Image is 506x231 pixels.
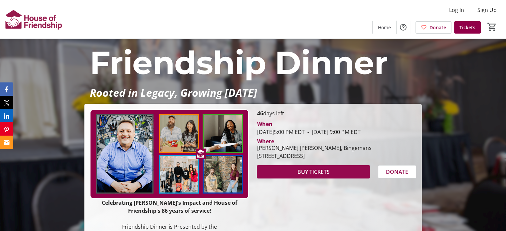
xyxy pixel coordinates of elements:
[90,223,249,231] p: Friendship Dinner is Presented by the
[397,21,410,34] button: Help
[454,21,481,34] a: Tickets
[378,24,391,31] span: Home
[89,43,388,82] span: Friendship Dinner
[297,168,329,176] span: BUY TICKETS
[257,120,272,128] div: When
[257,144,371,152] div: [PERSON_NAME] [PERSON_NAME], Bingemans
[89,85,257,100] em: Rooted in Legacy, Growing [DATE]
[257,109,416,117] p: days left
[378,165,416,178] button: DONATE
[486,21,498,33] button: Cart
[304,128,311,136] span: -
[477,6,497,14] span: Sign Up
[102,199,237,214] strong: Celebrating [PERSON_NAME]'s Impact and House of Friendship's 86 years of service!
[373,21,396,34] a: Home
[429,24,446,31] span: Donate
[257,128,304,136] span: [DATE] 5:00 PM EDT
[416,21,451,34] a: Donate
[4,3,63,36] img: House of Friendship's Logo
[257,152,371,160] div: [STREET_ADDRESS]
[257,165,370,178] button: BUY TICKETS
[459,24,475,31] span: Tickets
[472,5,502,15] button: Sign Up
[386,168,408,176] span: DONATE
[444,5,469,15] button: Log In
[90,109,249,199] img: Campaign CTA Media Photo
[304,128,360,136] span: [DATE] 9:00 PM EDT
[257,110,263,117] span: 46
[449,6,464,14] span: Log In
[257,139,274,144] div: Where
